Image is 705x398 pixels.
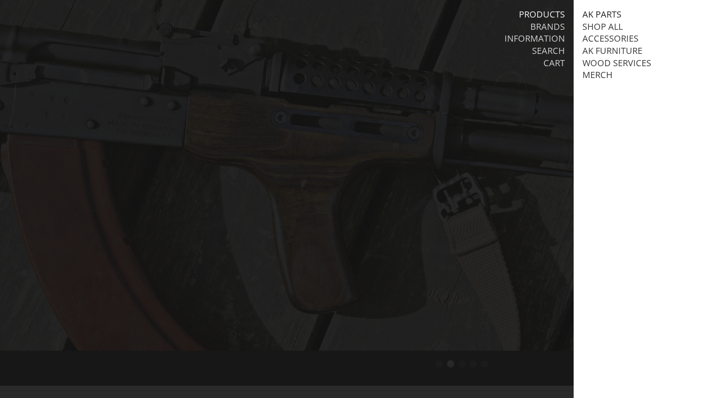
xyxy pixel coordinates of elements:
a: Wood Services [582,57,651,69]
a: Cart [543,57,565,69]
a: AK Furniture [582,45,642,57]
a: Shop All [582,21,623,32]
a: Information [504,33,565,44]
a: Search [532,45,565,57]
a: Accessories [582,33,638,44]
a: Products [519,9,565,20]
a: AK Parts [582,9,621,20]
a: Brands [530,21,565,32]
a: Merch [582,69,613,81]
